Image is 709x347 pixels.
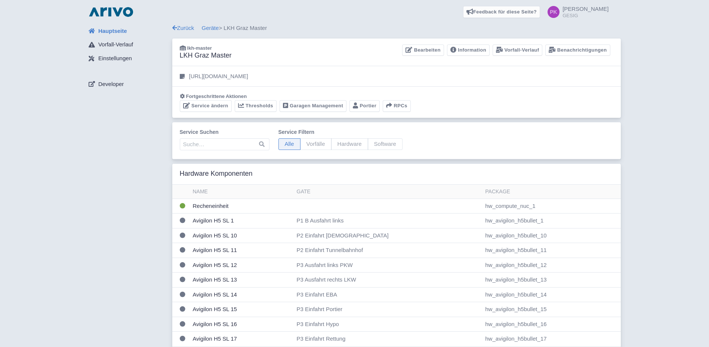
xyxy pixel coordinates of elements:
[463,6,540,18] a: Feedback für diese Seite?
[83,52,172,66] a: Einstellungen
[190,243,294,258] td: Avigilon H5 SL 11
[180,138,269,150] input: Suche…
[190,258,294,273] td: Avigilon H5 SL 12
[98,80,124,89] span: Developer
[180,203,185,209] i: OK
[482,302,620,317] td: hw_avigilon_h5bullet_15
[482,185,620,199] th: Package
[493,44,542,56] a: Vorfall-Verlauf
[562,13,608,18] small: GESIG
[180,128,269,136] label: Service suchen
[98,27,127,36] span: Hauptseite
[482,228,620,243] td: hw_avigilon_h5bullet_10
[235,100,277,112] a: Thresholds
[83,77,172,91] a: Developer
[294,273,483,288] td: P3 Ausfahrt rechts LKW
[187,45,212,51] span: lkh-master
[294,214,483,228] td: P1 B Ausfahrt links
[294,317,483,332] td: P3 Einfahrt Hypo
[482,243,620,258] td: hw_avigilon_h5bullet_11
[202,25,219,31] a: Geräte
[180,321,185,327] i: Status unbekannt
[172,25,194,31] a: Zurück
[180,336,185,341] i: Status unbekannt
[294,228,483,243] td: P2 Einfahrt [DEMOGRAPHIC_DATA]
[482,287,620,302] td: hw_avigilon_h5bullet_14
[190,214,294,228] td: Avigilon H5 SL 1
[545,44,610,56] a: Benachrichtigungen
[186,93,247,99] span: Fortgeschrittene Aktionen
[280,100,346,112] a: Garagen Management
[180,306,185,312] i: Status unbekannt
[180,247,185,253] i: Status unbekannt
[190,199,294,214] td: Recheneinheit
[87,6,135,18] img: logo
[294,243,483,258] td: P2 Einfahrt Tunnelbahnhof
[98,54,132,63] span: Einstellungen
[482,258,620,273] td: hw_avigilon_h5bullet_12
[278,128,403,136] label: Service filtern
[190,317,294,332] td: Avigilon H5 SL 16
[331,138,368,150] span: Hardware
[190,273,294,288] td: Avigilon H5 SL 13
[98,40,133,49] span: Vorfall-Verlauf
[180,100,232,112] a: Service ändern
[180,233,185,238] i: Status unbekannt
[180,170,253,178] h3: Hardware Komponenten
[562,6,608,12] span: [PERSON_NAME]
[190,287,294,302] td: Avigilon H5 SL 14
[190,228,294,243] td: Avigilon H5 SL 10
[189,72,248,81] p: [URL][DOMAIN_NAME]
[383,100,411,112] button: RPCs
[294,332,483,347] td: P3 Einfahrt Rettung
[180,277,185,282] i: Status unbekannt
[447,44,490,56] a: Information
[482,332,620,347] td: hw_avigilon_h5bullet_17
[180,262,185,268] i: Status unbekannt
[190,332,294,347] td: Avigilon H5 SL 17
[368,138,403,150] span: Software
[294,258,483,273] td: P3 Ausfahrt links PKW
[190,185,294,199] th: Name
[278,138,300,150] span: Alle
[349,100,380,112] a: Portier
[294,302,483,317] td: P3 Einfahrt Portier
[83,24,172,38] a: Hauptseite
[543,6,608,18] a: [PERSON_NAME] GESIG
[482,214,620,228] td: hw_avigilon_h5bullet_1
[180,52,232,60] h3: LKH Graz Master
[482,273,620,288] td: hw_avigilon_h5bullet_13
[190,302,294,317] td: Avigilon H5 SL 15
[180,218,185,223] i: Status unbekannt
[482,317,620,332] td: hw_avigilon_h5bullet_16
[83,38,172,52] a: Vorfall-Verlauf
[172,24,621,33] div: > LKH Graz Master
[300,138,332,150] span: Vorfälle
[294,287,483,302] td: P3 Einfahrt EBA
[294,185,483,199] th: Gate
[482,199,620,214] td: hw_compute_nuc_1
[180,292,185,297] i: Status unbekannt
[402,44,444,56] a: Bearbeiten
